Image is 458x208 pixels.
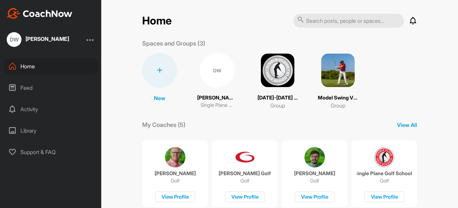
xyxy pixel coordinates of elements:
a: [DATE]-[DATE] [PERSON_NAME] 5 Day SchoolGroup [257,53,298,110]
img: square_db1683c9c90ee808f0205bd9d063a9c8.png [321,53,355,88]
img: coach avatar [235,147,255,167]
p: Golf [310,178,319,184]
div: DW [7,32,21,47]
img: coach avatar [165,147,185,167]
div: View Profile [225,192,265,203]
img: coach avatar [304,147,325,167]
div: DW [200,53,235,88]
p: Group [270,101,285,110]
p: Golf [380,178,389,184]
p: [PERSON_NAME] [155,170,196,177]
p: View All [397,121,417,129]
div: Support & FAQ [4,144,98,160]
div: Library [4,122,98,139]
img: CoachNow [7,8,72,19]
p: Single Plane Golf Schools [357,170,412,177]
div: View Profile [364,192,404,203]
a: Model Swing VideosGroup [318,53,358,110]
p: Single Plane Anywhere Student [201,101,234,109]
p: Group [331,101,345,110]
p: Golf [171,178,180,184]
p: New [154,94,165,102]
p: [PERSON_NAME] Golf [219,170,271,177]
div: [PERSON_NAME] [25,36,69,42]
p: [DATE]-[DATE] [PERSON_NAME] 5 Day School [257,94,298,102]
a: DW[PERSON_NAME]Single Plane Anywhere Student [197,53,237,110]
h2: Home [142,14,172,27]
img: coach avatar [374,147,395,167]
p: Spaces and Groups (3) [142,39,205,48]
div: Feed [4,79,98,96]
div: Activity [4,101,98,118]
div: View Profile [155,192,195,203]
div: View Profile [295,192,335,203]
img: square_1ab93c20ba89a1f1ba779dc12cd83188.png [260,53,295,88]
div: Home [4,58,98,75]
input: Search posts, people or spaces... [293,14,404,28]
p: My Coaches (5) [142,120,185,129]
p: Model Swing Videos [318,94,358,102]
p: [PERSON_NAME] [294,170,335,177]
p: [PERSON_NAME] [197,94,237,102]
p: Golf [240,178,249,184]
